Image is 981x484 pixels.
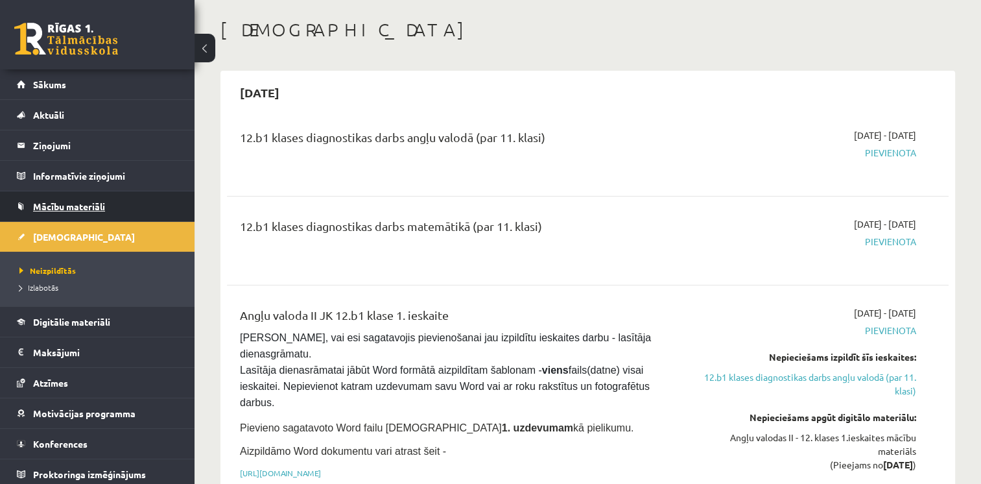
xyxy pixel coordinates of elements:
[33,79,66,90] span: Sākums
[240,468,321,478] a: [URL][DOMAIN_NAME]
[17,429,178,459] a: Konferences
[240,306,684,330] div: Angļu valoda II JK 12.b1 klase 1. ieskaite
[542,365,569,376] strong: viens
[703,235,916,248] span: Pievienota
[33,316,110,328] span: Digitālie materiāli
[240,332,654,408] span: [PERSON_NAME], vai esi sagatavojis pievienošanai jau izpildītu ieskaites darbu - lasītāja dienasg...
[703,411,916,424] div: Nepieciešams apgūt digitālo materiālu:
[33,337,178,367] legend: Maksājumi
[502,422,573,433] strong: 1. uzdevumam
[17,69,178,99] a: Sākums
[33,161,178,191] legend: Informatīvie ziņojumi
[854,306,916,320] span: [DATE] - [DATE]
[240,446,446,457] span: Aizpildāmo Word dokumentu vari atrast šeit -
[703,350,916,364] div: Nepieciešams izpildīt šīs ieskaites:
[703,324,916,337] span: Pievienota
[33,407,136,419] span: Motivācijas programma
[703,370,916,398] a: 12.b1 klases diagnostikas darbs angļu valodā (par 11. klasi)
[883,459,913,470] strong: [DATE]
[33,438,88,450] span: Konferences
[33,130,178,160] legend: Ziņojumi
[854,217,916,231] span: [DATE] - [DATE]
[227,77,292,108] h2: [DATE]
[19,282,58,293] span: Izlabotās
[19,265,182,276] a: Neizpildītās
[14,23,118,55] a: Rīgas 1. Tālmācības vidusskola
[19,282,182,293] a: Izlabotās
[17,222,178,252] a: [DEMOGRAPHIC_DATA]
[33,109,64,121] span: Aktuāli
[33,377,68,389] span: Atzīmes
[17,307,178,337] a: Digitālie materiāli
[17,368,178,398] a: Atzīmes
[33,468,146,480] span: Proktoringa izmēģinājums
[19,265,76,276] span: Neizpildītās
[17,130,178,160] a: Ziņojumi
[17,191,178,221] a: Mācību materiāli
[17,398,178,428] a: Motivācijas programma
[220,19,955,41] h1: [DEMOGRAPHIC_DATA]
[17,337,178,367] a: Maksājumi
[240,128,684,152] div: 12.b1 klases diagnostikas darbs angļu valodā (par 11. klasi)
[854,128,916,142] span: [DATE] - [DATE]
[703,431,916,472] div: Angļu valodas II - 12. klases 1.ieskaites mācību materiāls (Pieejams no )
[703,146,916,160] span: Pievienota
[240,217,684,241] div: 12.b1 klases diagnostikas darbs matemātikā (par 11. klasi)
[240,422,633,433] span: Pievieno sagatavoto Word failu [DEMOGRAPHIC_DATA] kā pielikumu.
[33,231,135,243] span: [DEMOGRAPHIC_DATA]
[17,100,178,130] a: Aktuāli
[17,161,178,191] a: Informatīvie ziņojumi
[33,200,105,212] span: Mācību materiāli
